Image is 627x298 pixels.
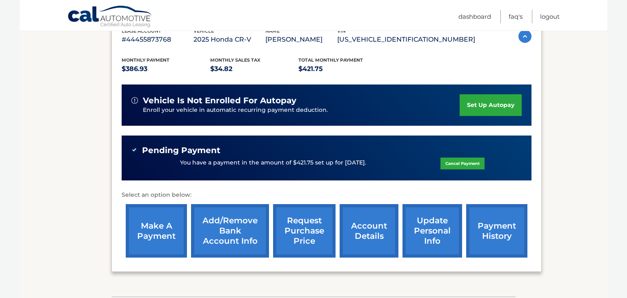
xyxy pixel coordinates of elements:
[460,94,522,116] a: set up autopay
[142,145,220,156] span: Pending Payment
[210,57,260,63] span: Monthly sales Tax
[273,204,336,258] a: request purchase price
[466,204,527,258] a: payment history
[122,190,531,200] p: Select an option below:
[131,97,138,104] img: alert-white.svg
[440,158,485,169] a: Cancel Payment
[298,57,363,63] span: Total Monthly Payment
[265,34,337,45] p: [PERSON_NAME]
[458,10,491,23] a: Dashboard
[540,10,560,23] a: Logout
[402,204,462,258] a: update personal info
[298,63,387,75] p: $421.75
[191,204,269,258] a: Add/Remove bank account info
[131,147,137,153] img: check-green.svg
[518,30,531,43] img: accordion-active.svg
[143,106,460,115] p: Enroll your vehicle in automatic recurring payment deduction.
[210,63,299,75] p: $34.82
[193,34,265,45] p: 2025 Honda CR-V
[337,34,475,45] p: [US_VEHICLE_IDENTIFICATION_NUMBER]
[126,204,187,258] a: make a payment
[340,204,398,258] a: account details
[122,63,210,75] p: $386.93
[509,10,522,23] a: FAQ's
[143,96,296,106] span: vehicle is not enrolled for autopay
[122,34,193,45] p: #44455873768
[180,158,366,167] p: You have a payment in the amount of $421.75 set up for [DATE].
[67,5,153,29] a: Cal Automotive
[122,57,169,63] span: Monthly Payment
